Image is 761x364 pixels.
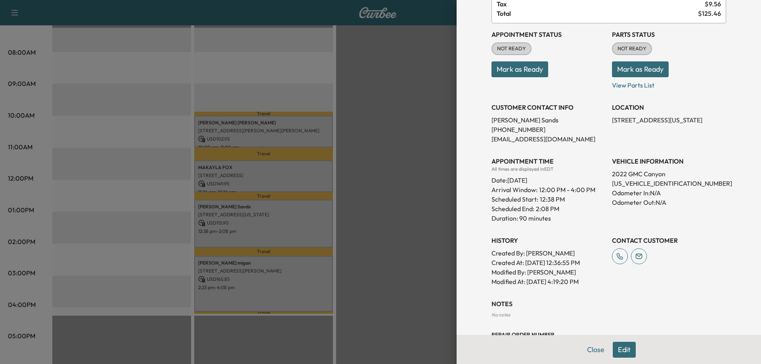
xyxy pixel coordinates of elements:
[497,9,698,18] span: Total
[491,156,606,166] h3: APPOINTMENT TIME
[612,236,726,245] h3: CONTACT CUSTOMER
[491,185,606,194] p: Arrival Window:
[491,277,606,286] p: Modified At : [DATE] 4:19:20 PM
[491,267,606,277] p: Modified By : [PERSON_NAME]
[582,342,610,358] button: Close
[612,77,726,90] p: View Parts List
[612,61,669,77] button: Mark as Ready
[491,115,606,125] p: [PERSON_NAME] Sands
[613,45,651,53] span: NOT READY
[612,103,726,112] h3: LOCATION
[491,299,726,309] h3: NOTES
[612,169,726,179] p: 2022 GMC Canyon
[612,179,726,188] p: [US_VEHICLE_IDENTIFICATION_NUMBER]
[491,194,538,204] p: Scheduled Start:
[491,125,606,134] p: [PHONE_NUMBER]
[612,30,726,39] h3: Parts Status
[491,204,534,213] p: Scheduled End:
[491,134,606,144] p: [EMAIL_ADDRESS][DOMAIN_NAME]
[491,172,606,185] div: Date: [DATE]
[539,185,595,194] span: 12:00 PM - 4:00 PM
[491,103,606,112] h3: CUSTOMER CONTACT INFO
[491,30,606,39] h3: Appointment Status
[698,9,721,18] span: $ 125.46
[612,115,726,125] p: [STREET_ADDRESS][US_STATE]
[536,204,559,213] p: 2:08 PM
[612,156,726,166] h3: VEHICLE INFORMATION
[491,61,548,77] button: Mark as Ready
[491,213,606,223] p: Duration: 90 minutes
[613,342,636,358] button: Edit
[612,198,726,207] p: Odometer Out: N/A
[491,331,726,339] h3: Repair Order number
[540,194,565,204] p: 12:38 PM
[491,248,606,258] p: Created By : [PERSON_NAME]
[491,312,726,318] div: No notes
[491,236,606,245] h3: History
[612,188,726,198] p: Odometer In: N/A
[491,258,606,267] p: Created At : [DATE] 12:36:55 PM
[492,45,531,53] span: NOT READY
[491,166,606,172] div: All times are displayed in EDT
